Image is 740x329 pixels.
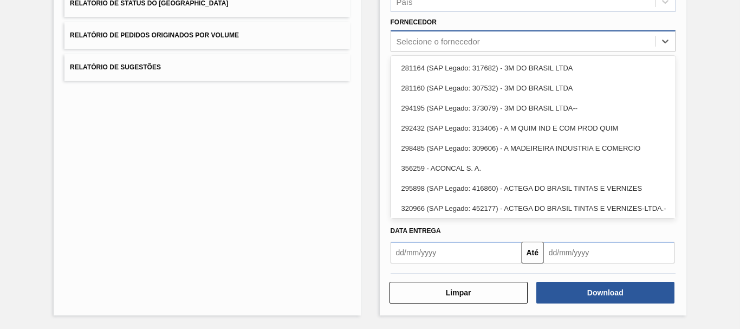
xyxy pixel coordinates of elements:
input: dd/mm/yyyy [391,242,522,263]
div: 294195 (SAP Legado: 373079) - 3M DO BRASIL LTDA-- [391,98,676,118]
span: Relatório de Sugestões [70,63,161,71]
div: 281160 (SAP Legado: 307532) - 3M DO BRASIL LTDA [391,78,676,98]
input: dd/mm/yyyy [543,242,674,263]
button: Download [536,282,674,304]
label: Fornecedor [391,18,437,26]
div: 292432 (SAP Legado: 313406) - A M QUIM IND E COM PROD QUIM [391,118,676,138]
div: 298485 (SAP Legado: 309606) - A MADEIREIRA INDUSTRIA E COMERCIO [391,138,676,158]
button: Até [522,242,543,263]
span: Relatório de Pedidos Originados por Volume [70,31,239,39]
button: Relatório de Sugestões [64,54,349,81]
div: 281164 (SAP Legado: 317682) - 3M DO BRASIL LTDA [391,58,676,78]
span: Data entrega [391,227,441,235]
button: Relatório de Pedidos Originados por Volume [64,22,349,49]
div: Selecione o fornecedor [397,37,480,46]
div: 356259 - ACONCAL S. A. [391,158,676,178]
div: 320966 (SAP Legado: 452177) - ACTEGA DO BRASIL TINTAS E VERNIZES-LTDA.- [391,198,676,218]
button: Limpar [390,282,528,304]
div: 295898 (SAP Legado: 416860) - ACTEGA DO BRASIL TINTAS E VERNIZES [391,178,676,198]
